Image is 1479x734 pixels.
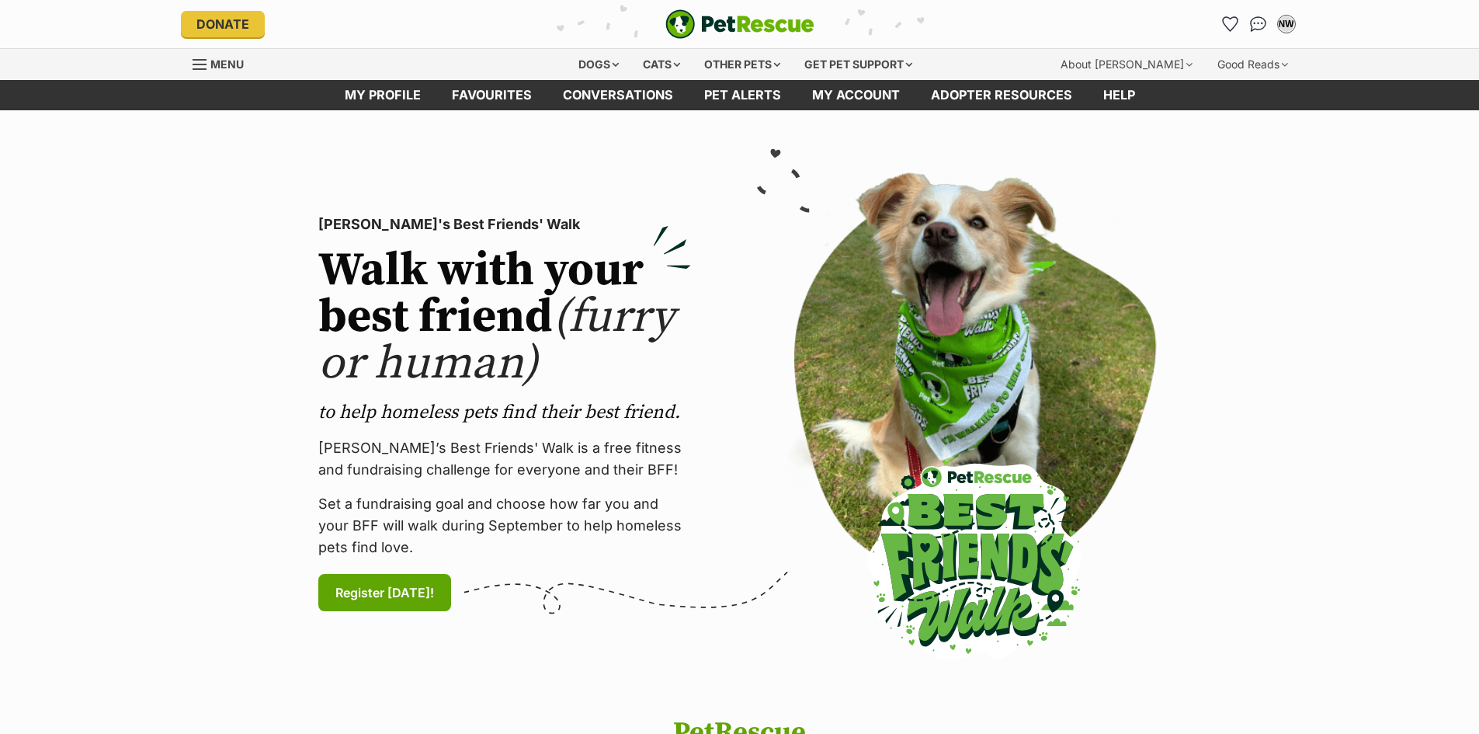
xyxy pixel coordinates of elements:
[547,80,689,110] a: conversations
[1218,12,1243,37] a: Favourites
[318,574,451,611] a: Register [DATE]!
[181,11,265,37] a: Donate
[1279,16,1294,32] div: NW
[1274,12,1299,37] button: My account
[1206,49,1299,80] div: Good Reads
[568,49,630,80] div: Dogs
[1250,16,1266,32] img: chat-41dd97257d64d25036548639549fe6c8038ab92f7586957e7f3b1b290dea8141.svg
[318,400,691,425] p: to help homeless pets find their best friend.
[1088,80,1151,110] a: Help
[210,57,244,71] span: Menu
[335,583,434,602] span: Register [DATE]!
[632,49,691,80] div: Cats
[193,49,255,77] a: Menu
[318,493,691,558] p: Set a fundraising goal and choose how far you and your BFF will walk during September to help hom...
[793,49,923,80] div: Get pet support
[318,437,691,481] p: [PERSON_NAME]’s Best Friends' Walk is a free fitness and fundraising challenge for everyone and t...
[665,9,814,39] a: PetRescue
[1246,12,1271,37] a: Conversations
[689,80,797,110] a: Pet alerts
[318,288,675,393] span: (furry or human)
[329,80,436,110] a: My profile
[318,214,691,235] p: [PERSON_NAME]'s Best Friends' Walk
[693,49,791,80] div: Other pets
[915,80,1088,110] a: Adopter resources
[797,80,915,110] a: My account
[665,9,814,39] img: logo-e224e6f780fb5917bec1dbf3a21bbac754714ae5b6737aabdf751b685950b380.svg
[1050,49,1203,80] div: About [PERSON_NAME]
[436,80,547,110] a: Favourites
[1218,12,1299,37] ul: Account quick links
[318,248,691,388] h2: Walk with your best friend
